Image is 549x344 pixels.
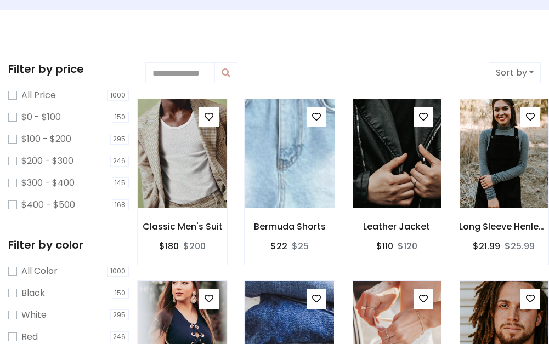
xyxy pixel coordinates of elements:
span: 246 [110,331,129,342]
h6: $22 [270,241,287,251]
span: 150 [112,288,129,299]
h5: Filter by price [8,62,129,76]
h6: Bermuda Shorts [245,221,334,232]
label: All Color [21,265,58,278]
label: Red [21,330,38,343]
h6: Leather Jacket [352,221,442,232]
span: 295 [110,134,129,145]
del: $25.99 [505,240,535,253]
h6: $110 [376,241,393,251]
span: 295 [110,309,129,320]
del: $200 [183,240,206,253]
span: 168 [112,199,129,210]
label: $100 - $200 [21,133,71,146]
h6: $180 [159,241,179,251]
span: 150 [112,112,129,123]
span: 145 [112,177,129,188]
span: 246 [110,156,129,167]
label: White [21,308,47,322]
span: 1000 [107,90,129,101]
span: 1000 [107,266,129,277]
h5: Filter by color [8,238,129,251]
h6: $21.99 [473,241,500,251]
button: Sort by [489,62,541,83]
label: $0 - $100 [21,111,61,124]
del: $25 [292,240,309,253]
h6: Classic Men's Suit [138,221,227,232]
h6: Long Sleeve Henley T-Shirt [459,221,548,232]
label: $200 - $300 [21,154,73,168]
label: All Price [21,89,56,102]
label: $400 - $500 [21,198,75,211]
label: Black [21,286,45,300]
del: $120 [398,240,417,253]
label: $300 - $400 [21,176,75,190]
